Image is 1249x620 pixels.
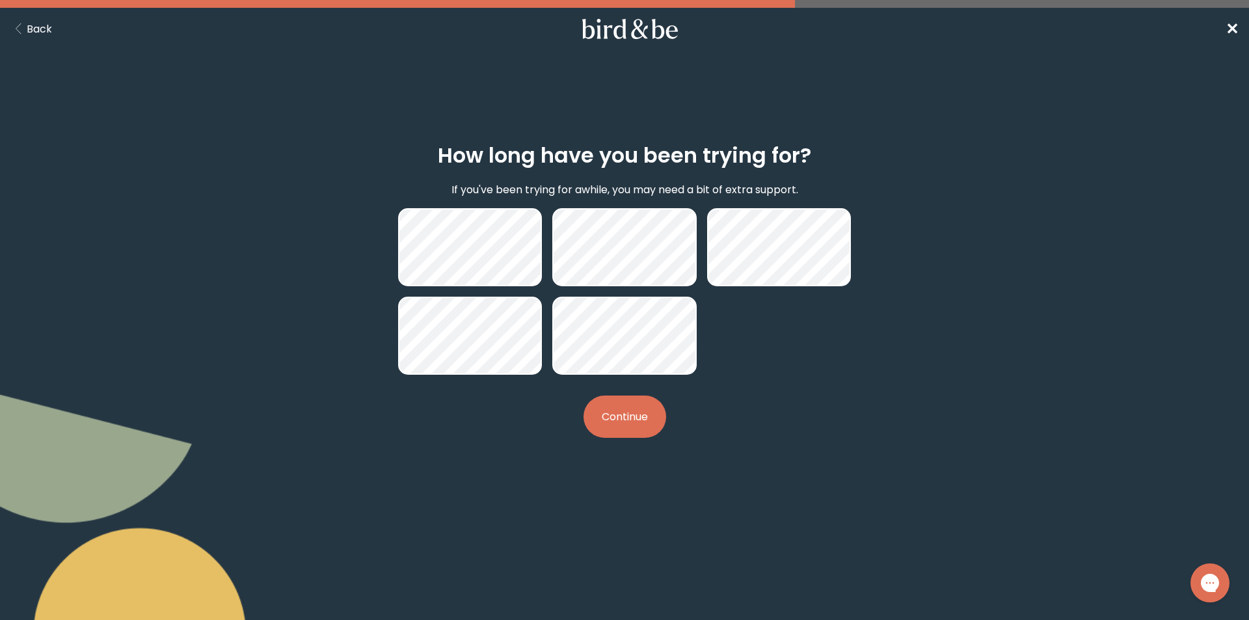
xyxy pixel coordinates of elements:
a: ✕ [1226,18,1239,40]
button: Continue [584,396,666,438]
p: If you've been trying for awhile, you may need a bit of extra support. [451,182,798,198]
iframe: Gorgias live chat messenger [1184,559,1236,607]
button: Back Button [10,21,52,37]
h2: How long have you been trying for? [438,140,811,171]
